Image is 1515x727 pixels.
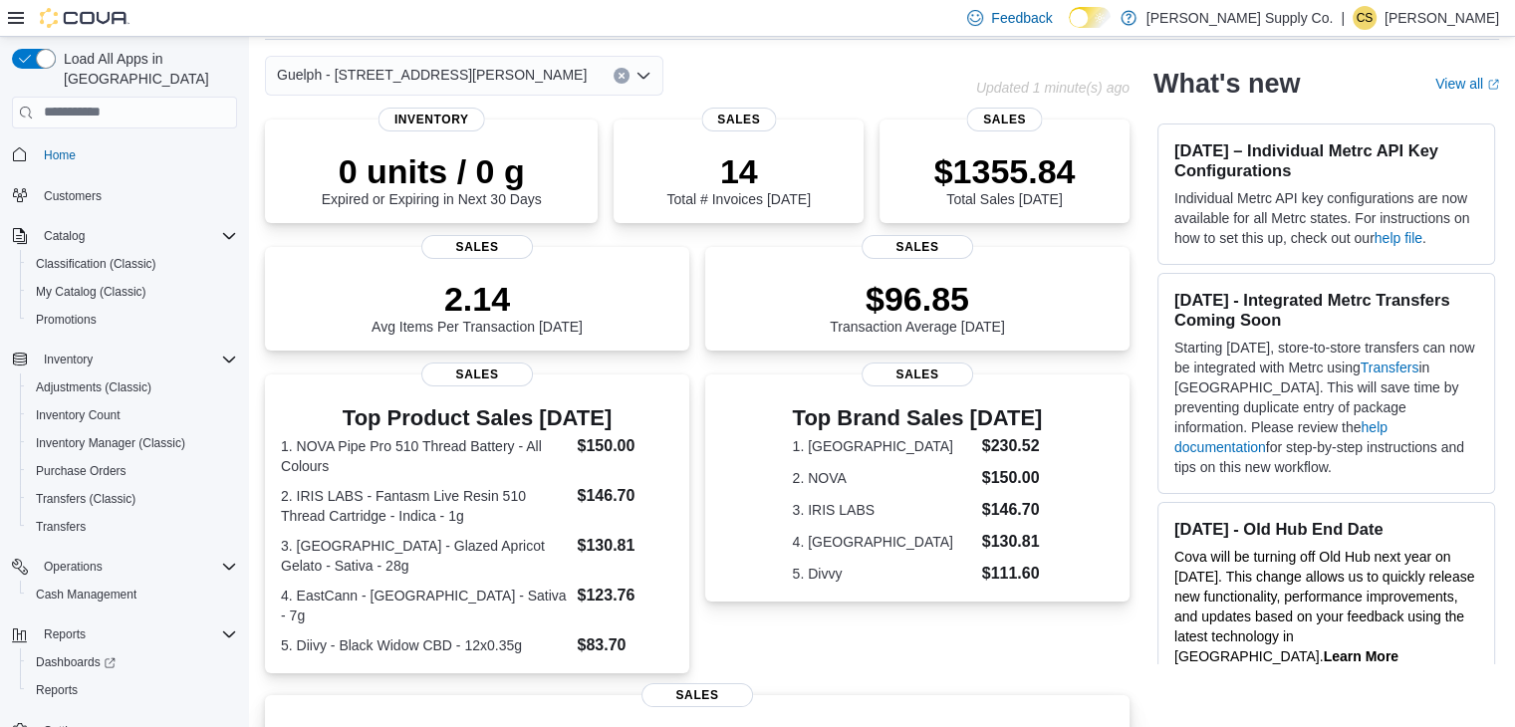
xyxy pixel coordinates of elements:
[577,534,672,558] dd: $130.81
[1353,6,1377,30] div: Charisma Santos
[36,622,237,646] span: Reports
[793,500,974,520] dt: 3. IRIS LABS
[701,108,776,131] span: Sales
[44,559,103,575] span: Operations
[36,142,237,167] span: Home
[44,188,102,204] span: Customers
[20,676,245,704] button: Reports
[28,678,237,702] span: Reports
[4,181,245,210] button: Customers
[20,306,245,334] button: Promotions
[20,513,245,541] button: Transfers
[28,308,105,332] a: Promotions
[862,235,973,259] span: Sales
[20,581,245,608] button: Cash Management
[281,406,673,430] h3: Top Product Sales [DATE]
[1069,28,1070,29] span: Dark Mode
[36,463,126,479] span: Purchase Orders
[1146,6,1334,30] p: [PERSON_NAME] Supply Co.
[4,222,245,250] button: Catalog
[982,562,1043,586] dd: $111.60
[36,622,94,646] button: Reports
[44,352,93,367] span: Inventory
[36,555,237,579] span: Operations
[36,682,78,698] span: Reports
[1323,648,1397,664] a: Learn More
[577,584,672,607] dd: $123.76
[421,235,533,259] span: Sales
[28,308,237,332] span: Promotions
[281,586,569,625] dt: 4. EastCann - [GEOGRAPHIC_DATA] - Sativa - 7g
[36,224,93,248] button: Catalog
[40,8,129,28] img: Cova
[36,379,151,395] span: Adjustments (Classic)
[1361,360,1419,375] a: Transfers
[20,457,245,485] button: Purchase Orders
[614,68,630,84] button: Clear input
[830,279,1005,319] p: $96.85
[982,530,1043,554] dd: $130.81
[20,401,245,429] button: Inventory Count
[28,280,154,304] a: My Catalog (Classic)
[1174,188,1478,248] p: Individual Metrc API key configurations are now available for all Metrc states. For instructions ...
[281,436,569,476] dt: 1. NOVA Pipe Pro 510 Thread Battery - All Colours
[1174,140,1478,180] h3: [DATE] – Individual Metrc API Key Configurations
[20,429,245,457] button: Inventory Manager (Classic)
[793,468,974,488] dt: 2. NOVA
[281,635,569,655] dt: 5. Diivy - Black Widow CBD - 12x0.35g
[36,348,101,371] button: Inventory
[934,151,1076,207] div: Total Sales [DATE]
[28,431,237,455] span: Inventory Manager (Classic)
[28,650,237,674] span: Dashboards
[28,431,193,455] a: Inventory Manager (Classic)
[372,279,583,319] p: 2.14
[372,279,583,335] div: Avg Items Per Transaction [DATE]
[577,484,672,508] dd: $146.70
[1357,6,1374,30] span: CS
[635,68,651,84] button: Open list of options
[1487,79,1499,91] svg: External link
[20,250,245,278] button: Classification (Classic)
[1174,549,1474,664] span: Cova will be turning off Old Hub next year on [DATE]. This change allows us to quickly release ne...
[36,284,146,300] span: My Catalog (Classic)
[28,583,237,606] span: Cash Management
[1174,419,1388,455] a: help documentation
[56,49,237,89] span: Load All Apps in [GEOGRAPHIC_DATA]
[28,252,164,276] a: Classification (Classic)
[1153,68,1300,100] h2: What's new
[28,583,144,606] a: Cash Management
[36,256,156,272] span: Classification (Classic)
[793,436,974,456] dt: 1. [GEOGRAPHIC_DATA]
[793,532,974,552] dt: 4. [GEOGRAPHIC_DATA]
[1174,519,1478,539] h3: [DATE] - Old Hub End Date
[20,373,245,401] button: Adjustments (Classic)
[982,498,1043,522] dd: $146.70
[666,151,810,207] div: Total # Invoices [DATE]
[641,683,753,707] span: Sales
[830,279,1005,335] div: Transaction Average [DATE]
[36,555,111,579] button: Operations
[28,650,124,674] a: Dashboards
[1435,76,1499,92] a: View allExternal link
[991,8,1052,28] span: Feedback
[36,184,110,208] a: Customers
[44,228,85,244] span: Catalog
[28,280,237,304] span: My Catalog (Classic)
[4,140,245,169] button: Home
[967,108,1042,131] span: Sales
[4,620,245,648] button: Reports
[1375,230,1422,246] a: help file
[421,363,533,386] span: Sales
[36,183,237,208] span: Customers
[982,466,1043,490] dd: $150.00
[28,515,237,539] span: Transfers
[793,406,1043,430] h3: Top Brand Sales [DATE]
[379,108,485,131] span: Inventory
[28,487,237,511] span: Transfers (Classic)
[934,151,1076,191] p: $1355.84
[36,491,135,507] span: Transfers (Classic)
[36,312,97,328] span: Promotions
[36,143,84,167] a: Home
[36,435,185,451] span: Inventory Manager (Classic)
[20,278,245,306] button: My Catalog (Classic)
